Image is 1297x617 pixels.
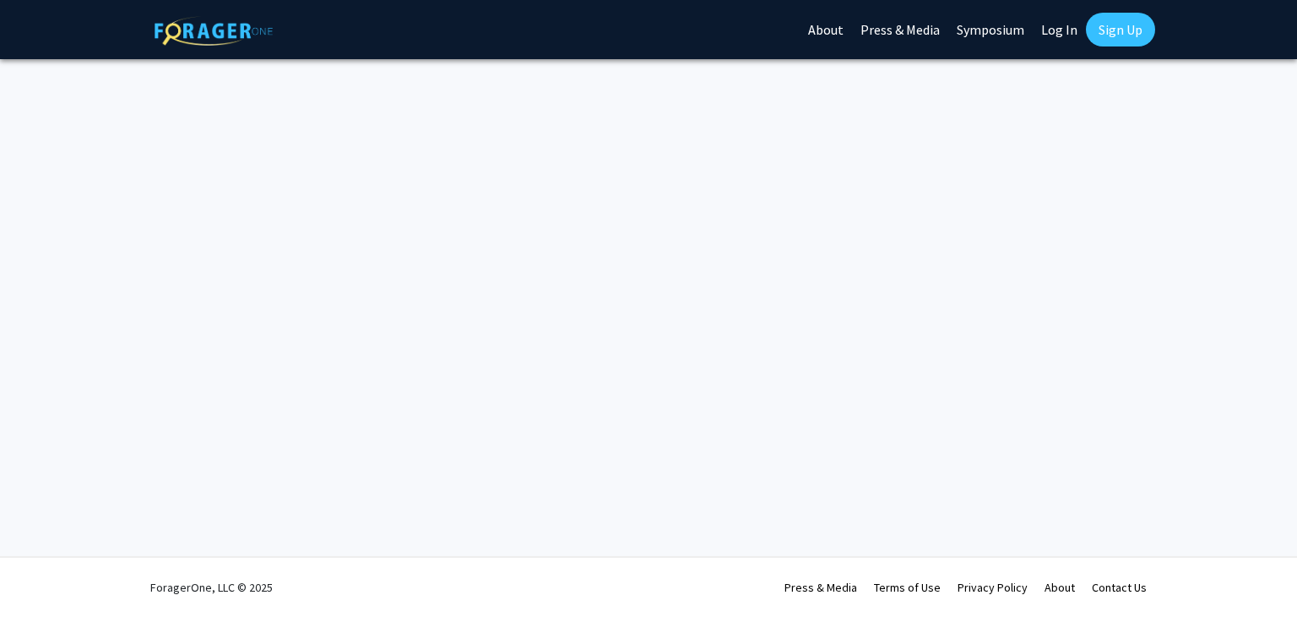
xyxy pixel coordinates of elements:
[874,580,941,595] a: Terms of Use
[1092,580,1147,595] a: Contact Us
[1045,580,1075,595] a: About
[958,580,1028,595] a: Privacy Policy
[784,580,857,595] a: Press & Media
[150,558,273,617] div: ForagerOne, LLC © 2025
[1086,13,1155,46] a: Sign Up
[155,16,273,46] img: ForagerOne Logo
